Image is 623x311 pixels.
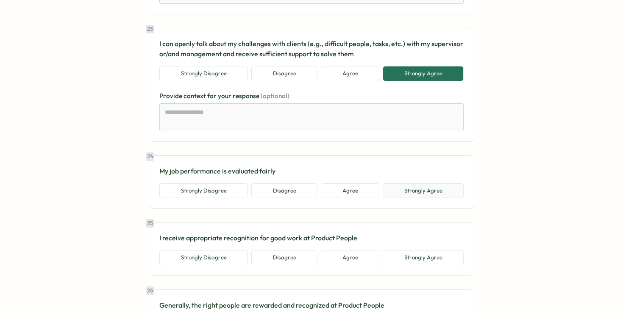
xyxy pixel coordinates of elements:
button: Strongly Agree [383,250,464,265]
span: your [218,92,233,100]
div: 23 [146,25,154,33]
button: Strongly Disagree [159,250,248,265]
span: (optional) [261,92,289,100]
button: Strongly Disagree [159,183,248,198]
span: context [184,92,207,100]
button: Strongly Disagree [159,66,248,81]
div: 24 [146,152,154,161]
button: Agree [321,250,379,265]
button: Disagree [251,183,317,198]
button: Agree [321,183,379,198]
span: response [233,92,261,100]
button: Strongly Agree [383,183,464,198]
button: Disagree [251,66,317,81]
span: for [207,92,218,100]
p: My job performance is evaluated fairly [159,166,464,176]
button: Disagree [251,250,317,265]
button: Agree [321,66,379,81]
p: Generally, the right people are rewarded and recognized at Product People [159,300,464,311]
span: Provide [159,92,184,100]
p: I receive appropriate recognition for good work at Product People [159,233,464,243]
p: I can openly talk about my challenges with clients (e.g., difficult people, tasks, etc.) with my ... [159,39,464,60]
div: 25 [146,219,154,228]
button: Strongly Agree [383,66,464,81]
div: 26 [146,286,154,295]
